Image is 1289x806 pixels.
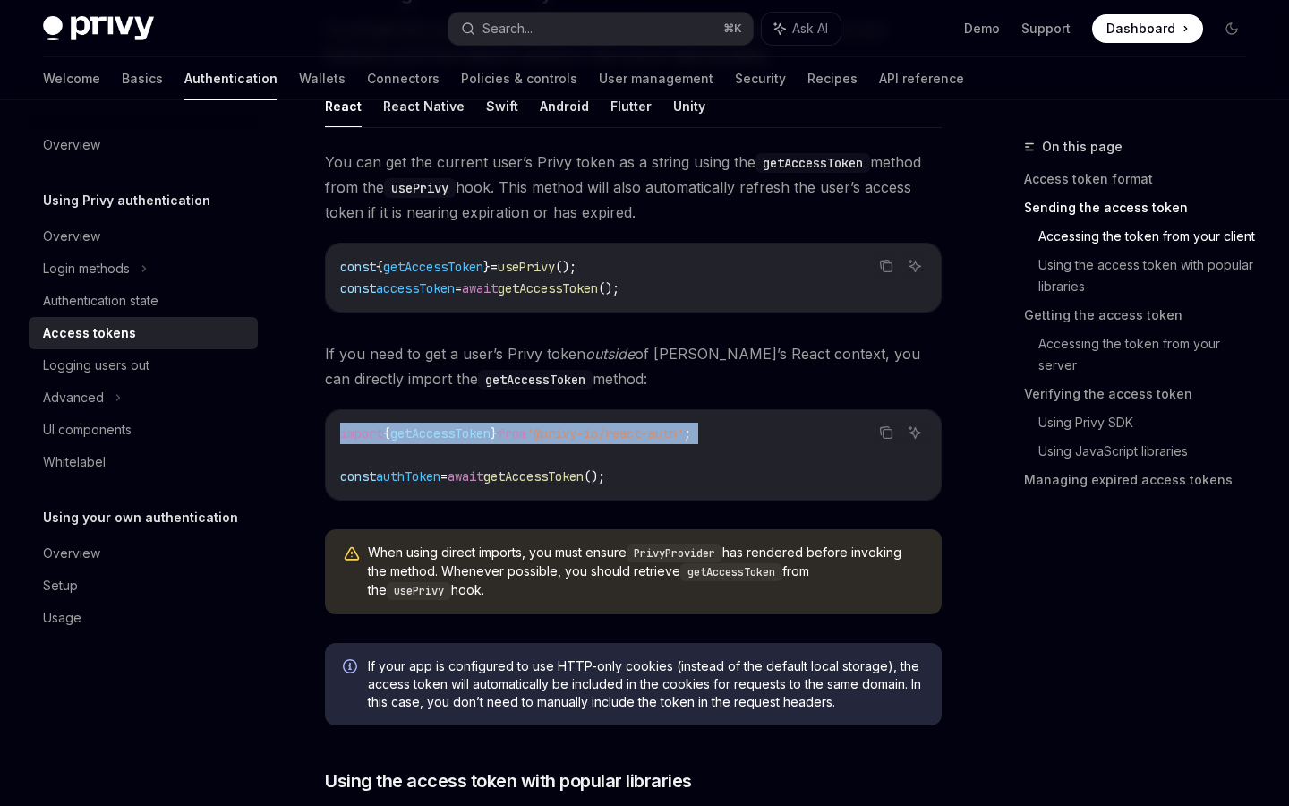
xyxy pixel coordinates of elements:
span: '@privy-io/react-auth' [526,425,684,442]
span: (); [598,280,619,296]
div: Overview [43,226,100,247]
a: Connectors [367,57,440,100]
div: Setup [43,575,78,596]
span: (); [555,259,576,275]
a: Verifying the access token [1024,380,1260,408]
span: Dashboard [1106,20,1175,38]
span: usePrivy [498,259,555,275]
span: On this page [1042,136,1123,158]
a: Overview [29,220,258,253]
span: } [483,259,491,275]
a: Accessing the token from your client [1038,222,1260,251]
svg: Warning [343,545,361,563]
span: await [448,468,483,484]
button: React [325,85,362,127]
div: Access tokens [43,322,136,344]
span: Using the access token with popular libraries [325,768,692,793]
button: Swift [486,85,518,127]
button: Ask AI [762,13,841,45]
a: Welcome [43,57,100,100]
code: getAccessToken [478,370,593,390]
a: Basics [122,57,163,100]
a: API reference [879,57,964,100]
div: Whitelabel [43,451,106,473]
img: dark logo [43,16,154,41]
code: getAccessToken [755,153,870,173]
a: Logging users out [29,349,258,382]
button: Copy the contents from the code block [875,421,898,444]
span: import [340,425,383,442]
button: Android [540,85,589,127]
a: Support [1021,20,1071,38]
span: If you need to get a user’s Privy token of [PERSON_NAME]’s React context, you can directly import... [325,341,942,391]
span: getAccessToken [383,259,483,275]
button: Ask AI [903,254,926,278]
a: Security [735,57,786,100]
svg: Info [343,659,361,677]
span: getAccessToken [390,425,491,442]
div: Overview [43,134,100,156]
button: Flutter [610,85,652,127]
code: usePrivy [384,178,456,198]
span: const [340,280,376,296]
a: Sending the access token [1024,193,1260,222]
div: UI components [43,419,132,441]
span: authToken [376,468,440,484]
a: Overview [29,129,258,161]
span: const [340,259,376,275]
span: If your app is configured to use HTTP-only cookies (instead of the default local storage), the ac... [368,657,924,711]
span: ; [684,425,691,442]
div: Usage [43,607,81,629]
a: Access tokens [29,317,258,349]
button: Search...⌘K [448,13,752,45]
code: PrivyProvider [627,544,722,562]
span: When using direct imports, you must ensure has rendered before invoking the method. Whenever poss... [368,544,924,600]
span: ⌘ K [723,21,742,36]
button: Unity [673,85,705,127]
a: Using JavaScript libraries [1038,437,1260,466]
div: Search... [482,18,533,39]
a: Authentication [184,57,277,100]
a: Policies & controls [461,57,577,100]
a: UI components [29,414,258,446]
span: { [383,425,390,442]
code: usePrivy [387,582,451,600]
span: getAccessToken [483,468,584,484]
code: getAccessToken [680,563,782,581]
a: Recipes [807,57,858,100]
span: accessToken [376,280,455,296]
div: Logging users out [43,355,149,376]
a: Wallets [299,57,346,100]
a: Using the access token with popular libraries [1038,251,1260,301]
a: Dashboard [1092,14,1203,43]
button: React Native [383,85,465,127]
span: = [491,259,498,275]
h5: Using your own authentication [43,507,238,528]
span: from [498,425,526,442]
a: Overview [29,537,258,570]
button: Toggle dark mode [1217,14,1246,43]
span: You can get the current user’s Privy token as a string using the method from the hook. This metho... [325,150,942,225]
button: Ask AI [903,421,926,444]
span: await [462,280,498,296]
span: { [376,259,383,275]
div: Authentication state [43,290,158,312]
a: Usage [29,602,258,634]
a: Managing expired access tokens [1024,466,1260,494]
div: Advanced [43,387,104,408]
h5: Using Privy authentication [43,190,210,211]
a: Whitelabel [29,446,258,478]
a: Authentication state [29,285,258,317]
span: } [491,425,498,442]
a: Accessing the token from your server [1038,330,1260,380]
span: = [455,280,462,296]
span: getAccessToken [498,280,598,296]
a: User management [599,57,713,100]
em: outside [585,345,635,363]
a: Demo [964,20,1000,38]
span: const [340,468,376,484]
a: Getting the access token [1024,301,1260,330]
span: (); [584,468,605,484]
a: Setup [29,570,258,602]
button: Copy the contents from the code block [875,254,898,278]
